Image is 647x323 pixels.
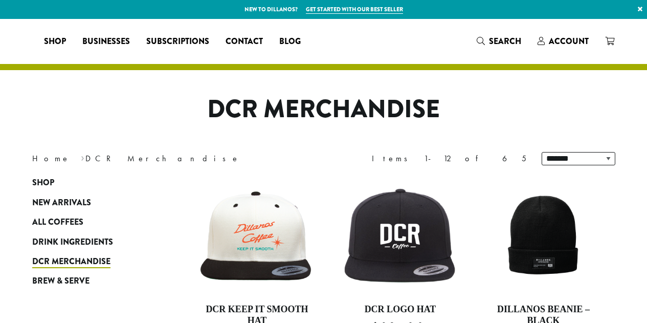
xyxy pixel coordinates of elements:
span: Businesses [82,35,130,48]
span: Shop [32,177,54,189]
span: DCR Merchandise [32,255,110,268]
span: Subscriptions [146,35,209,48]
div: Items 1-12 of 65 [372,153,526,165]
span: Brew & Serve [32,275,90,288]
img: dcr-hat.png [341,186,459,288]
a: New Arrivals [32,193,155,212]
a: Get started with our best seller [306,5,403,14]
a: All Coffees [32,212,155,232]
span: Search [489,35,521,47]
a: Shop [32,173,155,192]
img: Beanie-Black-scaled.png [484,178,602,296]
img: keep-it-smooth-hat.png [198,189,316,285]
span: New Arrivals [32,197,91,209]
a: Home [32,153,70,164]
a: Drink Ingredients [32,232,155,251]
a: Brew & Serve [32,271,155,291]
span: Blog [279,35,301,48]
span: › [81,149,84,165]
span: Account [549,35,589,47]
a: DCR Merchandise [32,252,155,271]
h4: DCR Logo Hat [341,304,459,315]
a: Shop [36,33,74,50]
span: Drink Ingredients [32,236,113,249]
nav: Breadcrumb [32,153,308,165]
span: Shop [44,35,66,48]
span: Contact [226,35,263,48]
span: All Coffees [32,216,83,229]
a: Search [468,33,529,50]
h1: DCR Merchandise [25,95,623,124]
